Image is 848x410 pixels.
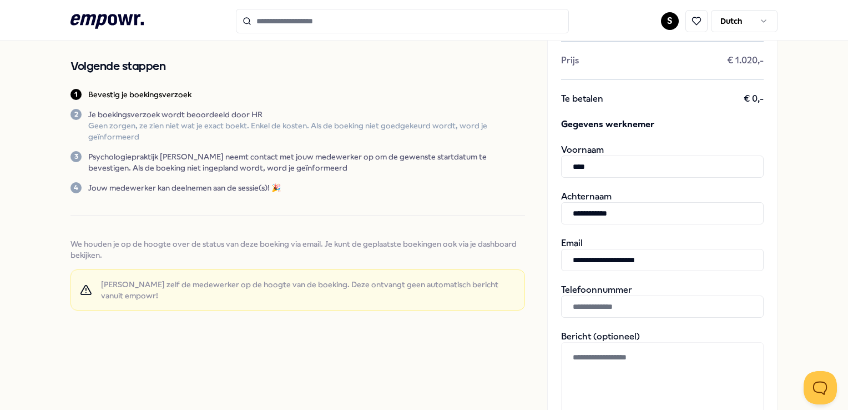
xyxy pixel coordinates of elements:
[70,151,82,162] div: 3
[661,12,679,30] button: S
[70,109,82,120] div: 2
[236,9,569,33] input: Search for products, categories or subcategories
[70,238,524,261] span: We houden je op de hoogte over de status van deze boeking via email. Je kunt de geplaatste boekin...
[70,58,524,76] h2: Volgende stappen
[727,55,764,66] span: € 1.020,-
[561,144,764,178] div: Voornaam
[101,279,516,301] span: [PERSON_NAME] zelf de medewerker op de hoogte van de boeking. Deze ontvangt geen automatisch beri...
[88,109,524,120] p: Je boekingsverzoek wordt beoordeeld door HR
[88,89,191,100] p: Bevestig je boekingsverzoek
[561,284,764,318] div: Telefoonnummer
[561,191,764,224] div: Achternaam
[88,120,524,142] p: Geen zorgen, ze zien niet wat je exact boekt. Enkel de kosten. Als de boeking niet goedgekeurd wo...
[804,371,837,404] iframe: Help Scout Beacon - Open
[561,238,764,271] div: Email
[561,55,579,66] span: Prijs
[88,182,281,193] p: Jouw medewerker kan deelnemen aan de sessie(s)! 🎉
[88,151,524,173] p: Psychologiepraktijk [PERSON_NAME] neemt contact met jouw medewerker op om de gewenste startdatum ...
[70,89,82,100] div: 1
[70,182,82,193] div: 4
[561,93,603,104] span: Te betalen
[561,118,764,131] span: Gegevens werknemer
[744,93,764,104] span: € 0,-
